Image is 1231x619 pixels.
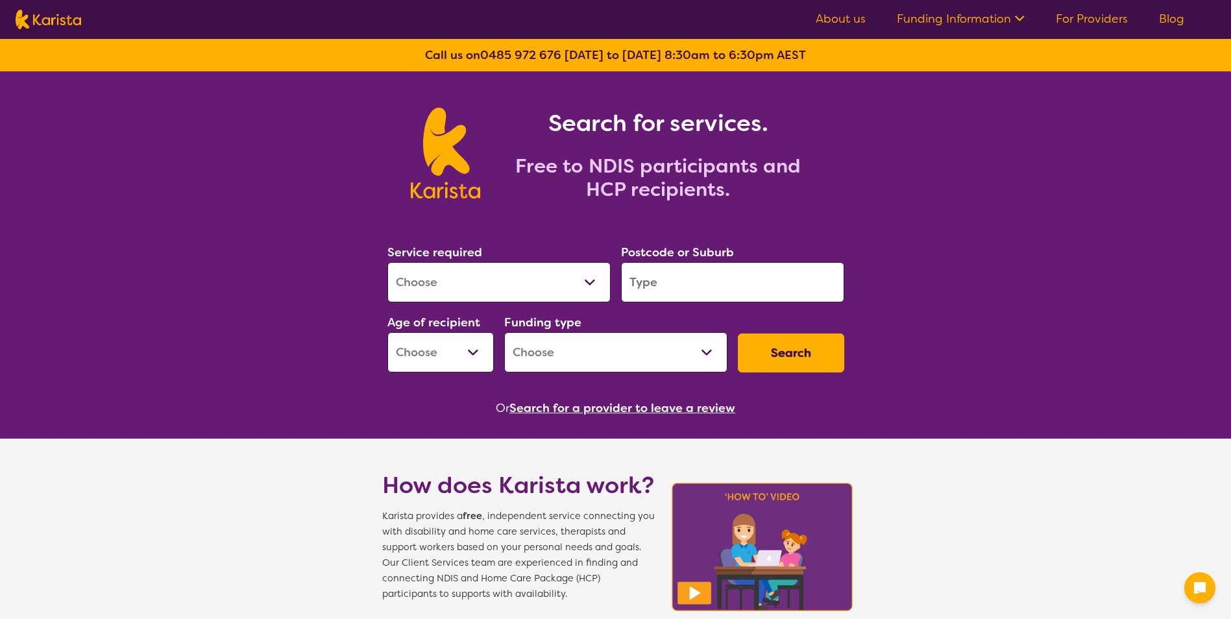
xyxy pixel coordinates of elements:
span: Or [496,398,509,418]
a: About us [816,11,866,27]
label: Service required [387,245,482,260]
label: Funding type [504,315,581,330]
label: Postcode or Suburb [621,245,734,260]
button: Search for a provider to leave a review [509,398,735,418]
a: 0485 972 676 [480,47,561,63]
label: Age of recipient [387,315,480,330]
a: Blog [1159,11,1184,27]
button: Search [738,334,844,372]
h1: How does Karista work? [382,470,655,501]
span: Karista provides a , independent service connecting you with disability and home care services, t... [382,509,655,602]
b: Call us on [DATE] to [DATE] 8:30am to 6:30pm AEST [425,47,806,63]
input: Type [621,262,844,302]
h1: Search for services. [496,108,820,139]
a: For Providers [1056,11,1128,27]
img: Karista logo [411,108,480,199]
b: free [463,510,482,522]
img: Karista logo [16,10,81,29]
a: Funding Information [897,11,1025,27]
img: Karista video [668,479,857,615]
h2: Free to NDIS participants and HCP recipients. [496,154,820,201]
